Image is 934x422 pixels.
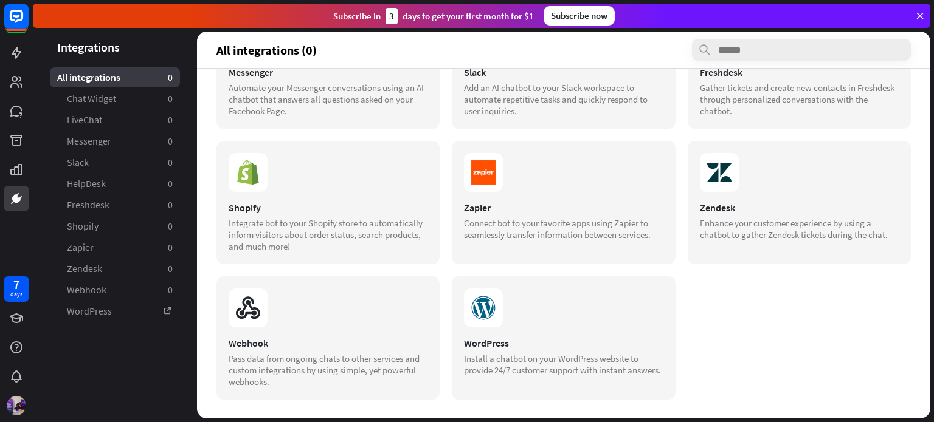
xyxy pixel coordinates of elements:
[700,202,899,214] div: Zendesk
[168,156,173,169] aside: 0
[216,39,911,61] section: All integrations (0)
[67,284,106,296] span: Webhook
[700,217,899,240] div: Enhance your customer experience by using a chatbot to gather Zendesk tickets during the chat.
[464,202,663,214] div: Zapier
[700,66,899,78] div: Freshdesk
[50,280,180,300] a: Webhook 0
[33,39,197,55] header: Integrations
[13,279,19,290] div: 7
[229,202,427,214] div: Shopify
[50,89,180,109] a: Chat Widget 0
[50,131,180,151] a: Messenger 0
[229,217,427,252] div: Integrate bot to your Shopify store to automatically inform visitors about order status, search p...
[168,135,173,148] aside: 0
[168,114,173,126] aside: 0
[386,8,398,24] div: 3
[168,92,173,105] aside: 0
[50,216,180,236] a: Shopify 0
[50,237,180,257] a: Zapier 0
[168,71,173,84] aside: 0
[229,66,427,78] div: Messenger
[333,8,534,24] div: Subscribe in days to get your first month for $1
[229,82,427,117] div: Automate your Messenger conversations using an AI chatbot that answers all questions asked on you...
[50,195,180,215] a: Freshdesk 0
[229,353,427,387] div: Pass data from ongoing chats to other services and custom integrations by using simple, yet power...
[50,152,180,172] a: Slack 0
[67,92,116,105] span: Chat Widget
[464,337,663,349] div: WordPress
[168,241,173,254] aside: 0
[67,156,89,169] span: Slack
[57,71,120,84] span: All integrations
[50,301,180,321] a: WordPress
[67,114,102,126] span: LiveChat
[50,174,180,194] a: HelpDesk 0
[464,353,663,376] div: Install a chatbot on your WordPress website to provide 24/7 customer support with instant answers.
[67,177,106,190] span: HelpDesk
[67,135,111,148] span: Messenger
[700,82,899,117] div: Gather tickets and create new contacts in Freshdesk through personalized conversations with the c...
[168,177,173,190] aside: 0
[50,259,180,279] a: Zendesk 0
[168,284,173,296] aside: 0
[464,217,663,240] div: Connect bot to your favorite apps using Zapier to seamlessly transfer information between services.
[168,199,173,211] aside: 0
[50,110,180,130] a: LiveChat 0
[67,199,109,211] span: Freshdesk
[168,262,173,275] aside: 0
[168,220,173,233] aside: 0
[464,82,663,117] div: Add an AI chatbot to your Slack workspace to automate repetitive tasks and quickly respond to use...
[10,5,46,41] button: Open LiveChat chat widget
[67,262,102,275] span: Zendesk
[4,276,29,302] a: 7 days
[67,220,99,233] span: Shopify
[67,241,94,254] span: Zapier
[464,66,663,78] div: Slack
[229,337,427,349] div: Webhook
[10,290,22,299] div: days
[544,6,615,26] div: Subscribe now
